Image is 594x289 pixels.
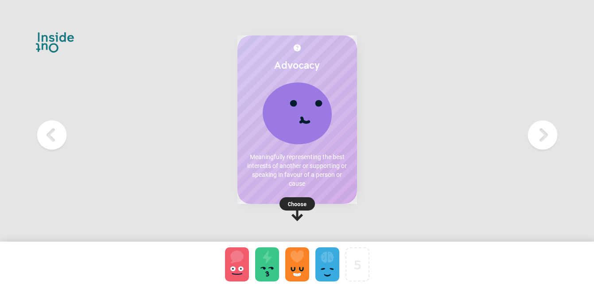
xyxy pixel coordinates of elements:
[246,152,348,188] p: Meaningfully representing the best interests of another or supporting or speaking in favour of a ...
[237,199,357,208] p: Choose
[34,117,70,153] img: Previous
[246,59,348,71] h2: Advocacy
[525,117,560,153] img: Next
[294,44,301,51] img: More about Advocacy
